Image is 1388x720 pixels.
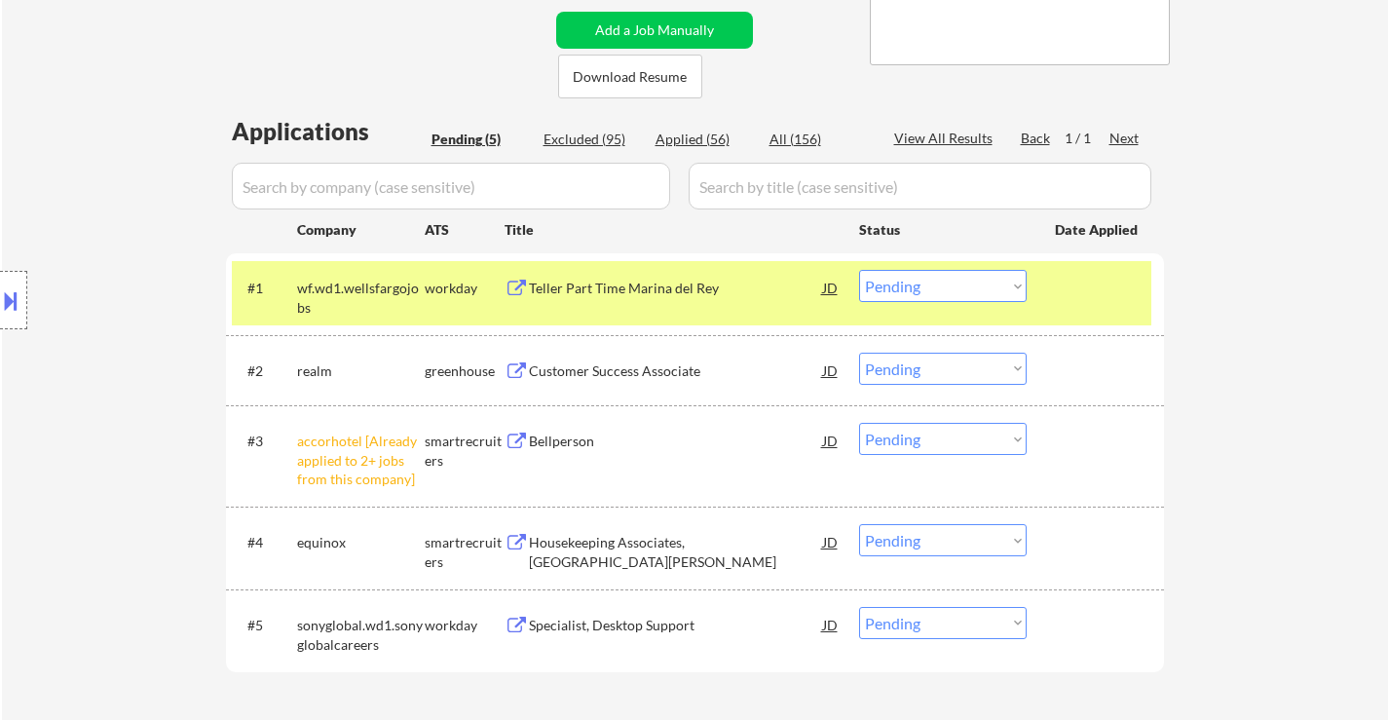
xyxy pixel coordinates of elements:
[821,270,841,305] div: JD
[821,524,841,559] div: JD
[425,279,505,298] div: workday
[821,607,841,642] div: JD
[232,163,670,209] input: Search by company (case sensitive)
[431,130,529,149] div: Pending (5)
[821,423,841,458] div: JD
[425,220,505,240] div: ATS
[425,616,505,635] div: workday
[894,129,998,148] div: View All Results
[425,533,505,571] div: smartrecruiters
[1055,220,1141,240] div: Date Applied
[425,432,505,470] div: smartrecruiters
[297,279,425,317] div: wf.wd1.wellsfargojobs
[297,616,425,654] div: sonyglobal.wd1.sonyglobalcareers
[297,533,425,552] div: equinox
[1065,129,1109,148] div: 1 / 1
[529,616,823,635] div: Specialist, Desktop Support
[689,163,1151,209] input: Search by title (case sensitive)
[297,361,425,381] div: realm
[529,533,823,571] div: Housekeeping Associates, [GEOGRAPHIC_DATA][PERSON_NAME]
[1109,129,1141,148] div: Next
[297,432,425,489] div: accorhotel [Already applied to 2+ jobs from this company]
[556,12,753,49] button: Add a Job Manually
[529,361,823,381] div: Customer Success Associate
[425,361,505,381] div: greenhouse
[558,55,702,98] button: Download Resume
[821,353,841,388] div: JD
[505,220,841,240] div: Title
[1021,129,1052,148] div: Back
[544,130,641,149] div: Excluded (95)
[247,616,281,635] div: #5
[529,279,823,298] div: Teller Part Time Marina del Rey
[247,533,281,552] div: #4
[656,130,753,149] div: Applied (56)
[859,211,1027,246] div: Status
[297,220,425,240] div: Company
[529,432,823,451] div: Bellperson
[769,130,867,149] div: All (156)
